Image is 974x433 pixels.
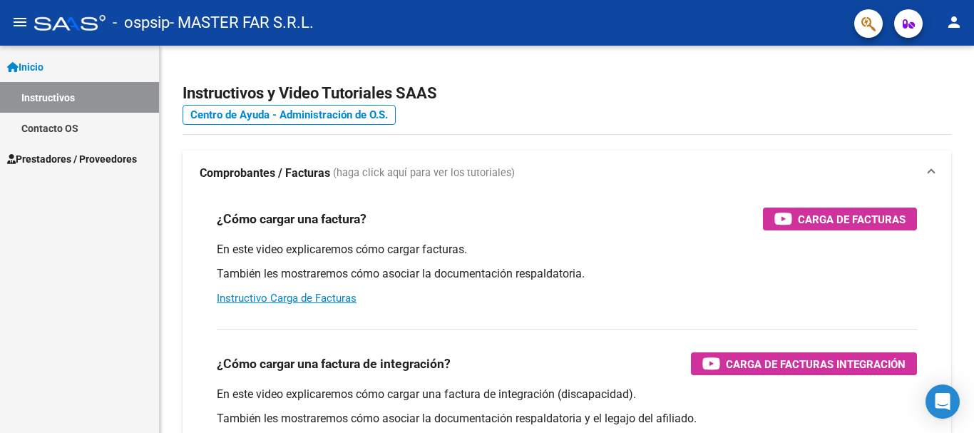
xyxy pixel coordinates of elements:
span: Inicio [7,59,43,75]
span: Carga de Facturas Integración [726,355,906,373]
span: - ospsip [113,7,170,39]
a: Centro de Ayuda - Administración de O.S. [183,105,396,125]
span: (haga click aquí para ver los tutoriales) [333,165,515,181]
button: Carga de Facturas Integración [691,352,917,375]
p: En este video explicaremos cómo cargar una factura de integración (discapacidad). [217,387,917,402]
mat-icon: person [945,14,963,31]
h3: ¿Cómo cargar una factura? [217,209,366,229]
h3: ¿Cómo cargar una factura de integración? [217,354,451,374]
p: En este video explicaremos cómo cargar facturas. [217,242,917,258]
p: También les mostraremos cómo asociar la documentación respaldatoria y el legajo del afiliado. [217,411,917,427]
mat-expansion-panel-header: Comprobantes / Facturas (haga click aquí para ver los tutoriales) [183,151,951,196]
button: Carga de Facturas [763,208,917,230]
mat-icon: menu [11,14,29,31]
a: Instructivo Carga de Facturas [217,292,357,305]
span: Carga de Facturas [798,210,906,228]
span: Prestadores / Proveedores [7,151,137,167]
h2: Instructivos y Video Tutoriales SAAS [183,80,951,107]
span: - MASTER FAR S.R.L. [170,7,314,39]
p: También les mostraremos cómo asociar la documentación respaldatoria. [217,266,917,282]
strong: Comprobantes / Facturas [200,165,330,181]
div: Open Intercom Messenger [926,384,960,419]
